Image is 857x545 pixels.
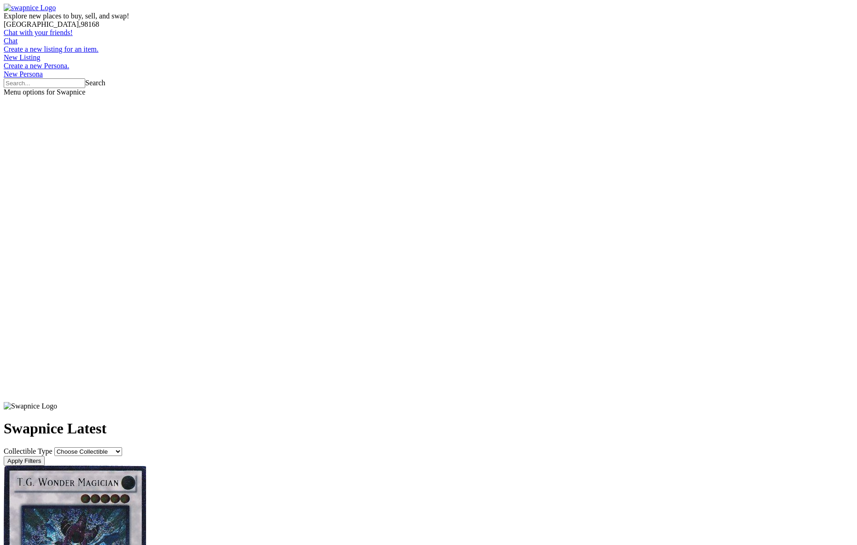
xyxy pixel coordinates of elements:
[4,420,853,437] h1: Swapnice Latest
[4,12,129,20] span: Explore new places to buy, sell, and swap!
[4,447,54,455] label: Collectible Type
[4,45,853,62] a: Create a new listing for an item.New Listing
[4,4,56,12] img: Swapnice Logo
[4,62,853,78] a: Create a new Persona.New Persona
[4,78,85,88] input: Search...
[4,12,853,29] nav: [GEOGRAPHIC_DATA] , 98168
[4,45,853,62] nav: New Listing
[4,29,73,36] span: Chat with your friends!
[85,79,106,87] label: Search
[4,29,853,45] nav: Chat
[4,62,853,78] nav: New Persona
[4,456,45,466] button: Apply Filters
[4,88,85,96] span: Menu options for Swapnice
[4,62,69,70] span: Create a new Persona.
[4,29,853,45] a: Chat with your friends!Chat
[4,402,57,410] img: Swapnice Logo
[4,45,99,53] span: Create a new listing for an item.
